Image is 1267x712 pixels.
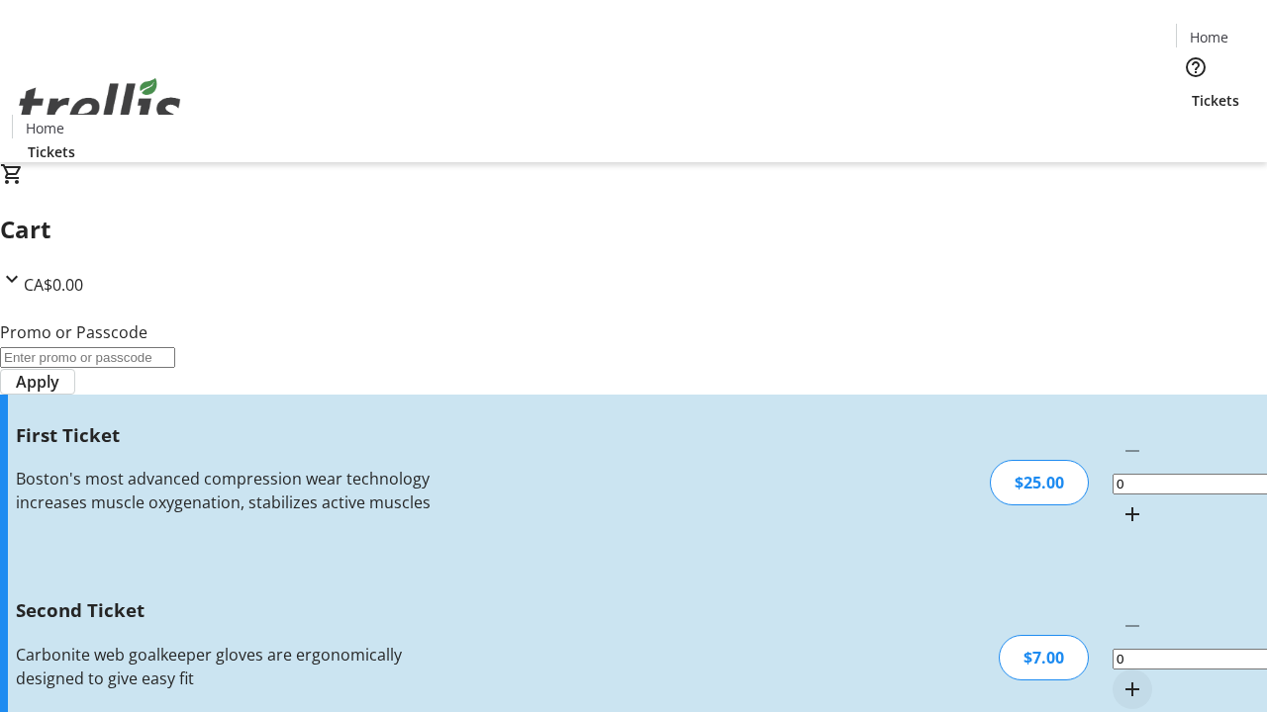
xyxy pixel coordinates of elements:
span: Home [26,118,64,138]
span: Home [1190,27,1228,47]
span: Tickets [1192,90,1239,111]
span: Apply [16,370,59,394]
a: Tickets [1176,90,1255,111]
button: Increment by one [1113,494,1152,534]
div: Carbonite web goalkeeper gloves are ergonomically designed to give easy fit [16,643,448,690]
button: Increment by one [1113,669,1152,709]
span: CA$0.00 [24,274,83,296]
a: Home [13,118,76,138]
h3: Second Ticket [16,596,448,624]
button: Help [1176,47,1216,87]
a: Tickets [12,141,91,162]
button: Cart [1176,111,1216,150]
div: $25.00 [990,460,1089,505]
a: Home [1177,27,1240,47]
div: Boston's most advanced compression wear technology increases muscle oxygenation, stabilizes activ... [16,467,448,514]
h3: First Ticket [16,421,448,449]
span: Tickets [28,141,75,162]
img: Orient E2E Organization d0hUur2g40's Logo [12,56,188,155]
div: $7.00 [999,635,1089,680]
